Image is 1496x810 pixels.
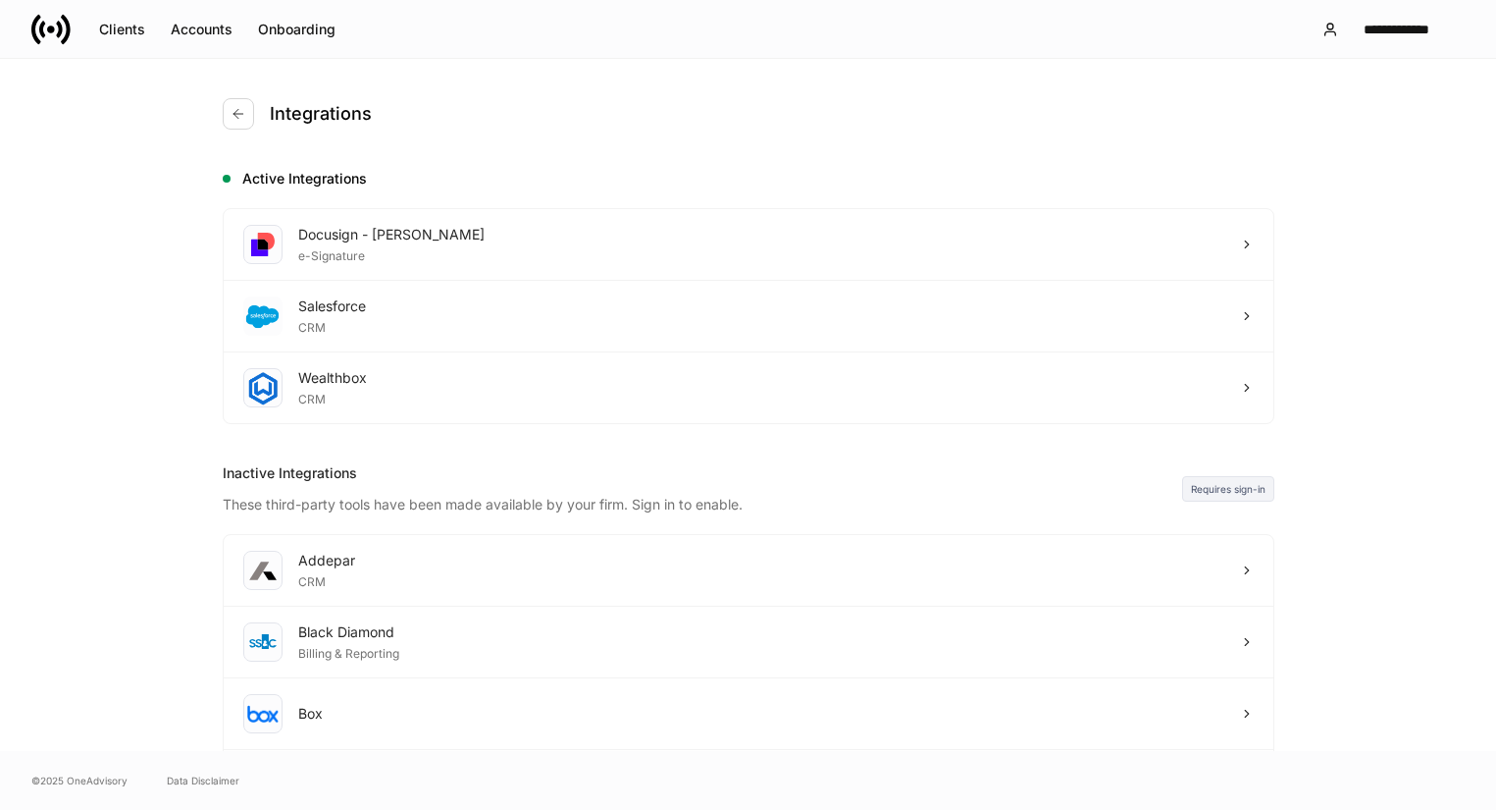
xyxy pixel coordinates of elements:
[247,705,279,723] img: oYqM9ojoZLfzCHUefNbBcWHcyDPbQKagtYciMC8pFl3iZXy3dU33Uwy+706y+0q2uJ1ghNQf2OIHrSh50tUd9HaB5oMc62p0G...
[158,14,245,45] button: Accounts
[171,20,232,39] div: Accounts
[298,225,485,244] div: Docusign - [PERSON_NAME]
[298,368,367,388] div: Wealthbox
[167,773,239,788] a: Data Disclaimer
[298,570,355,590] div: CRM
[298,704,323,724] div: Box
[298,316,366,336] div: CRM
[86,14,158,45] button: Clients
[223,483,1182,514] div: These third-party tools have been made available by your firm. Sign in to enable.
[298,297,366,316] div: Salesforce
[242,169,1274,189] h5: Active Integrations
[270,102,372,126] h4: Integrations
[298,642,399,662] div: Billing & Reporting
[298,388,367,407] div: CRM
[99,20,145,39] div: Clients
[1182,476,1274,502] div: Requires sign-in
[298,551,355,570] div: Addepar
[223,463,1182,483] div: Inactive Integrations
[258,20,335,39] div: Onboarding
[298,244,485,264] div: e-Signature
[298,622,399,642] div: Black Diamond
[245,14,348,45] button: Onboarding
[31,773,128,788] span: © 2025 OneAdvisory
